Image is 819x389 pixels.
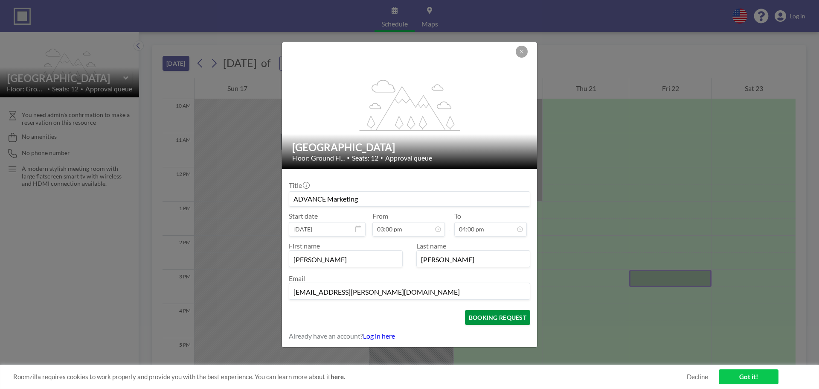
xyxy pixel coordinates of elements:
[417,252,530,267] input: Last name
[289,242,320,250] label: First name
[363,332,395,340] a: Log in here
[289,332,363,340] span: Already have an account?
[719,369,778,384] a: Got it!
[289,252,402,267] input: First name
[385,154,432,162] span: Approval queue
[289,212,318,220] label: Start date
[289,181,309,190] label: Title
[13,373,687,381] span: Roomzilla requires cookies to work properly and provide you with the best experience. You can lea...
[380,155,383,161] span: •
[454,212,461,220] label: To
[347,155,350,161] span: •
[292,154,345,162] span: Floor: Ground Fl...
[331,373,345,380] a: here.
[687,373,708,381] a: Decline
[448,215,451,234] span: -
[416,242,446,250] label: Last name
[289,192,530,206] input: Guest reservation
[465,310,530,325] button: BOOKING REQUEST
[372,212,388,220] label: From
[289,285,530,299] input: Email
[292,141,528,154] h2: [GEOGRAPHIC_DATA]
[289,274,305,282] label: Email
[352,154,378,162] span: Seats: 12
[360,79,460,130] g: flex-grow: 1.2;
